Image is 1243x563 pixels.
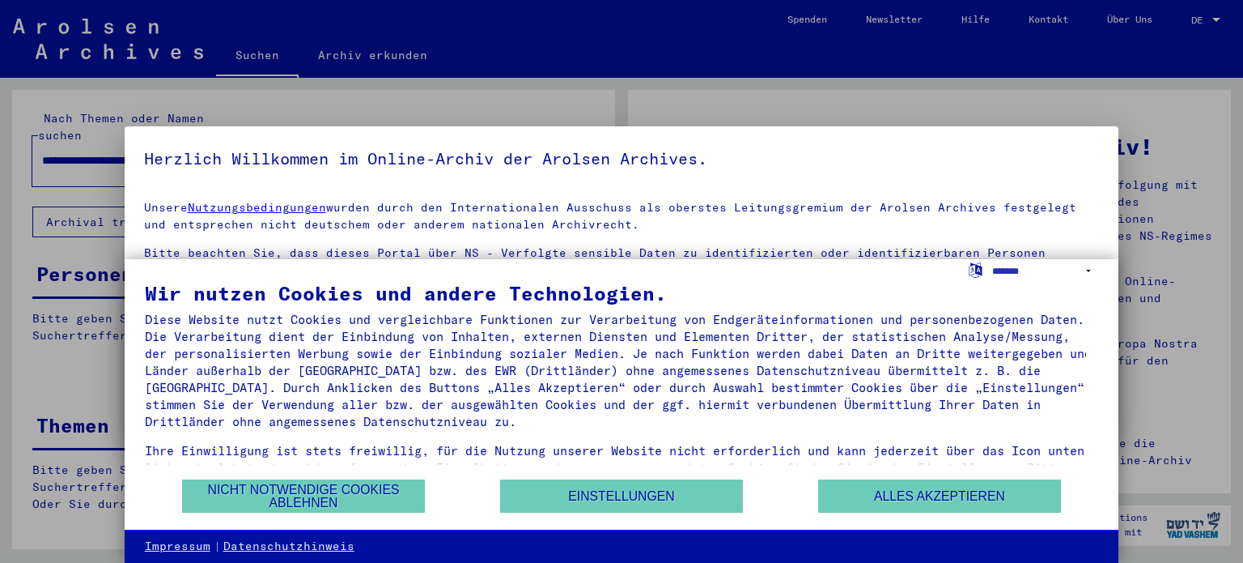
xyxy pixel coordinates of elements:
[145,442,1099,493] div: Ihre Einwilligung ist stets freiwillig, für die Nutzung unserer Website nicht erforderlich und ka...
[144,146,1100,172] h5: Herzlich Willkommen im Online-Archiv der Arolsen Archives.
[818,480,1061,513] button: Alles akzeptieren
[145,539,210,555] a: Impressum
[145,311,1099,430] div: Diese Website nutzt Cookies und vergleichbare Funktionen zur Verarbeitung von Endgeräteinformatio...
[992,259,1098,283] select: Sprache auswählen
[188,200,326,215] a: Nutzungsbedingungen
[144,199,1100,233] p: Unsere wurden durch den Internationalen Ausschuss als oberstes Leitungsgremium der Arolsen Archiv...
[145,284,1099,303] div: Wir nutzen Cookies und andere Technologien.
[223,539,354,555] a: Datenschutzhinweis
[182,480,425,513] button: Nicht notwendige Cookies ablehnen
[500,480,743,513] button: Einstellungen
[967,262,984,277] label: Sprache auswählen
[144,245,1100,330] p: Bitte beachten Sie, dass dieses Portal über NS - Verfolgte sensible Daten zu identifizierten oder...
